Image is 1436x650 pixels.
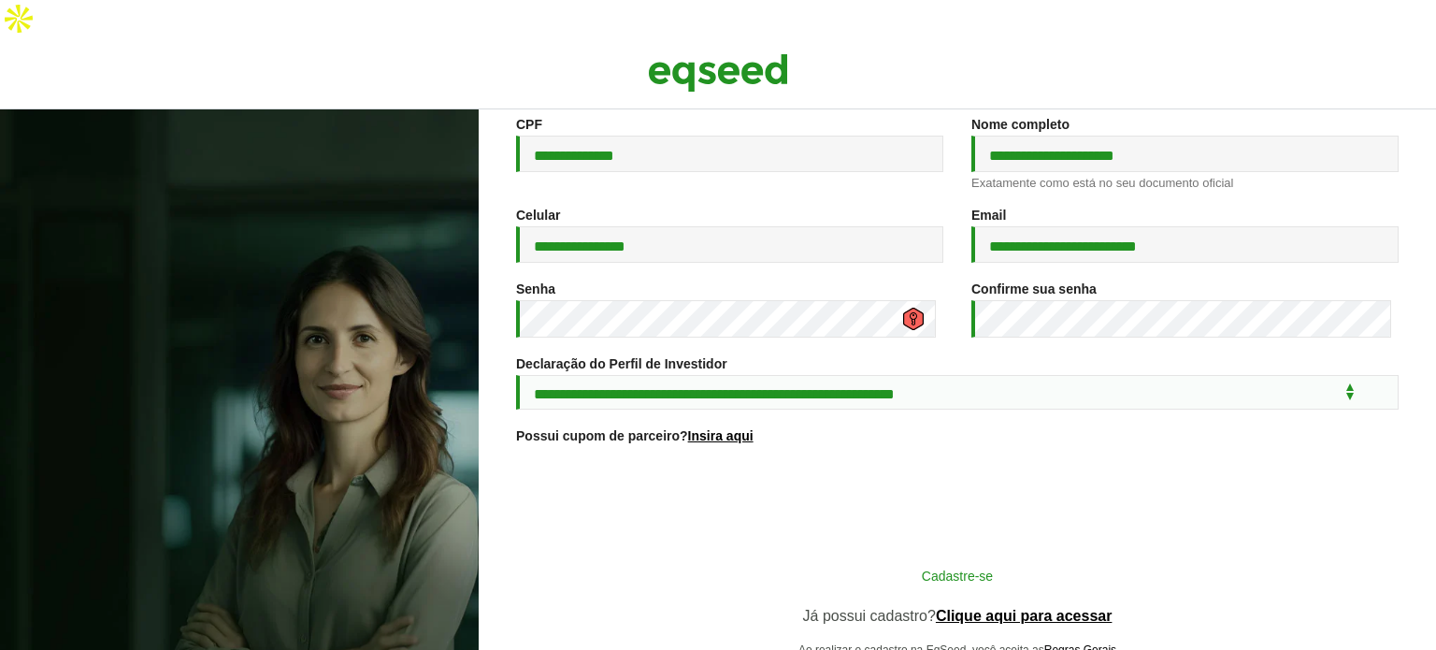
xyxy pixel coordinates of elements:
[971,118,1070,131] label: Nome completo
[971,209,1006,222] label: Email
[714,557,1200,593] button: Cadastre-se
[714,607,1200,625] p: Já possui cadastro?
[516,357,727,370] label: Declaração do Perfil de Investidor
[516,209,560,222] label: Celular
[971,177,1399,189] div: Exatamente como está no seu documento oficial
[971,282,1097,296] label: Confirme sua senha
[516,118,542,131] label: CPF
[648,50,788,96] img: EqSeed Logo
[688,429,754,442] a: Insira aqui
[516,429,754,442] label: Possui cupom de parceiro?
[936,609,1113,624] a: Clique aqui para acessar
[516,282,555,296] label: Senha
[815,466,1099,539] iframe: reCAPTCHA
